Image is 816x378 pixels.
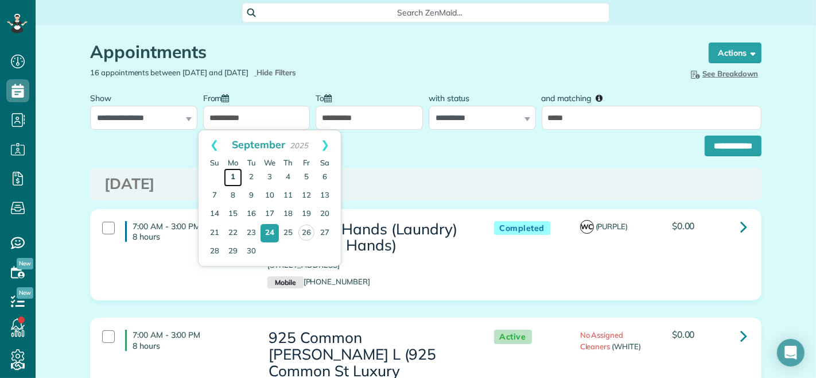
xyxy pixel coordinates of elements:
a: 28 [205,242,224,261]
a: 16 [242,205,261,223]
a: 22 [224,224,242,242]
a: 13 [316,187,334,205]
span: Friday [303,158,310,167]
a: 26 [298,225,314,241]
span: WC [580,220,594,234]
span: Thursday [283,158,293,167]
h3: Sweeping Hands (Laundry) (Sweeping Hands) [267,221,471,254]
a: 15 [224,205,242,223]
a: 27 [316,224,334,242]
span: (WHITE) [612,342,641,351]
span: September [232,138,285,151]
span: New [17,258,33,269]
p: 8 hours [133,232,250,242]
a: 14 [205,205,224,223]
span: Hide Filters [257,67,296,78]
a: 24 [261,224,279,242]
small: Mobile [267,276,303,289]
span: Sunday [210,158,219,167]
a: Next [309,130,341,159]
a: 2 [242,168,261,187]
a: 6 [316,168,334,187]
a: 23 [242,224,261,242]
h4: 7:00 AM - 3:00 PM [125,330,250,350]
a: 7 [205,187,224,205]
div: 16 appointments between [DATE] and [DATE] [81,67,426,78]
span: New [17,287,33,299]
a: 9 [242,187,261,205]
a: 4 [279,168,297,187]
span: Saturday [320,158,329,167]
span: No Assigned Cleaners [580,330,624,350]
span: $0.00 [672,220,695,232]
span: Tuesday [247,158,256,167]
span: $0.00 [672,329,695,340]
a: 29 [224,242,242,261]
p: [STREET_ADDRESS] [267,260,471,271]
h1: Appointments [90,43,687,61]
label: From [203,87,235,108]
a: 30 [242,242,261,261]
h4: 7:00 AM - 3:00 PM [125,221,250,242]
button: See Breakdown [685,67,761,80]
button: Actions [709,43,761,63]
a: 11 [279,187,297,205]
a: 20 [316,205,334,223]
h3: [DATE] [104,176,747,192]
a: 3 [261,168,279,187]
label: To [316,87,337,108]
a: 19 [297,205,316,223]
a: 8 [224,187,242,205]
span: See Breakdown [689,69,758,78]
a: Prev [199,130,230,159]
a: 18 [279,205,297,223]
span: Wednesday [264,158,275,167]
p: 8 hours [133,341,250,351]
a: 1 [224,168,242,187]
a: 5 [297,168,316,187]
a: 10 [261,187,279,205]
a: Mobile[PHONE_NUMBER] [267,277,370,286]
a: Hide Filters [254,68,296,77]
a: 12 [297,187,316,205]
label: and matching [542,87,611,108]
span: Completed [494,221,551,236]
span: (PURPLE) [596,222,628,231]
span: Monday [228,158,238,167]
span: Active [494,330,532,344]
a: 17 [261,205,279,223]
a: 21 [205,224,224,242]
span: 2025 [290,141,308,150]
a: 25 [279,224,297,242]
div: Open Intercom Messenger [777,339,805,367]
